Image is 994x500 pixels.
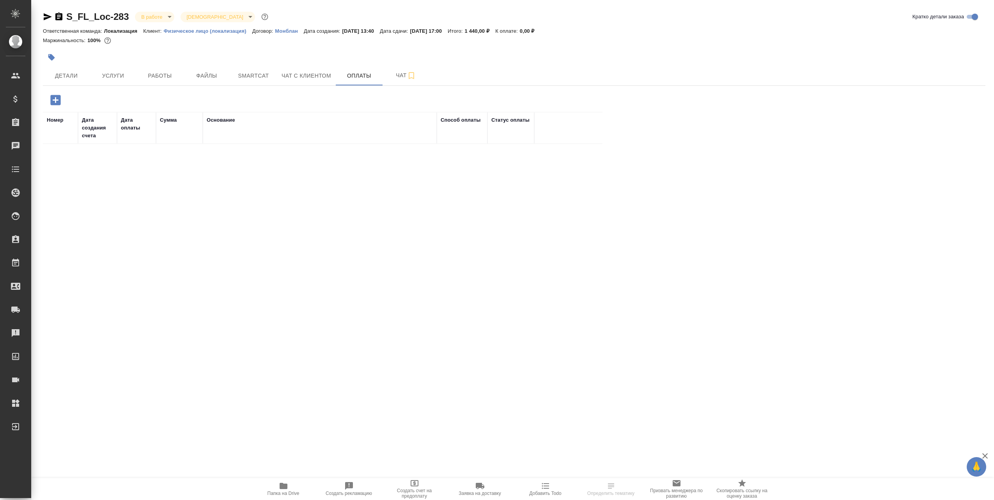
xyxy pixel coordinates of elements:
[260,12,270,22] button: Доп статусы указывают на важность/срочность заказа
[491,116,530,124] div: Статус оплаты
[207,116,235,124] div: Основание
[275,28,304,34] p: Монблан
[448,28,464,34] p: Итого:
[520,28,540,34] p: 0,00 ₽
[103,35,113,46] button: 0.00 RUB;
[43,12,52,21] button: Скопировать ссылку для ЯМессенджера
[465,28,496,34] p: 1 440,00 ₽
[43,28,104,34] p: Ответственная команда:
[43,37,87,43] p: Маржинальность:
[87,37,103,43] p: 100%
[141,71,179,81] span: Работы
[164,28,252,34] p: Физическое лицо (локализация)
[340,71,378,81] span: Оплаты
[82,116,113,140] div: Дата создания счета
[47,116,64,124] div: Номер
[181,12,255,22] div: В работе
[121,116,152,132] div: Дата оплаты
[235,71,272,81] span: Smartcat
[441,116,480,124] div: Способ оплаты
[912,13,964,21] span: Кратко детали заказа
[135,12,174,22] div: В работе
[94,71,132,81] span: Услуги
[184,14,246,20] button: [DEMOGRAPHIC_DATA]
[160,116,177,124] div: Сумма
[495,28,520,34] p: К оплате:
[139,14,165,20] button: В работе
[342,28,380,34] p: [DATE] 13:40
[45,92,66,108] button: Добавить оплату
[282,71,331,81] span: Чат с клиентом
[407,71,416,80] svg: Подписаться
[380,28,410,34] p: Дата сдачи:
[48,71,85,81] span: Детали
[967,457,986,477] button: 🙏
[54,12,64,21] button: Скопировать ссылку
[143,28,163,34] p: Клиент:
[275,27,304,34] a: Монблан
[252,28,275,34] p: Договор:
[104,28,144,34] p: Локализация
[970,459,983,475] span: 🙏
[66,11,129,22] a: S_FL_Loc-283
[304,28,342,34] p: Дата создания:
[188,71,225,81] span: Файлы
[410,28,448,34] p: [DATE] 17:00
[164,27,252,34] a: Физическое лицо (локализация)
[387,71,425,80] span: Чат
[43,49,60,66] button: Добавить тэг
